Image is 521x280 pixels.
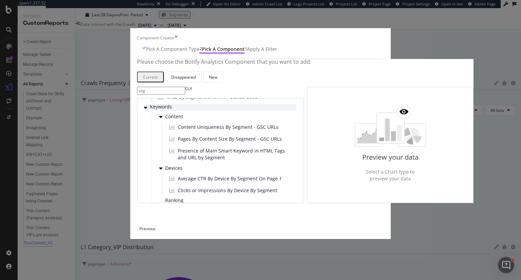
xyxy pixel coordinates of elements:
[165,114,195,120] span: Content
[199,46,202,52] div: 2
[355,104,426,147] img: 6lKRJOuE.png
[245,46,247,52] div: 3
[137,87,185,95] input: Name of the Botify Component
[143,74,158,80] div: Current
[178,175,282,182] span: Average CTR By Device By Segment On Page 1
[178,147,294,161] span: Presence of Main Smart Keyword in HTML Tags and URL by Segment
[178,124,278,131] span: Content Uniqueness By Segment - GSC URLs
[247,46,277,53] div: Apply a Filter
[130,28,391,239] div: modal
[362,168,419,182] p: Select a Chart type to preview your data
[137,72,164,82] button: Current
[150,104,180,111] span: Keywords
[209,74,217,80] div: New
[137,35,175,41] div: Component Creator
[165,198,195,209] span: Ranking Performance
[165,165,195,171] span: Devices
[203,72,223,82] button: New
[202,46,245,53] div: Pick a Component
[178,136,282,142] span: Pages By Content Size By Segment - GSC URLs
[498,257,514,273] iframe: Intercom live chat
[137,225,158,232] button: Previous
[137,59,474,72] h4: Please choose the Botify Analytics Component that you want to add:
[362,153,419,162] p: Preview your data
[139,226,156,232] div: Previous
[146,46,199,53] div: Pick a Component type
[175,35,178,41] div: times
[171,74,196,80] div: Disappeared
[166,72,201,82] button: Disappeared
[178,187,277,194] span: Clicks or Impressions By Device By Segment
